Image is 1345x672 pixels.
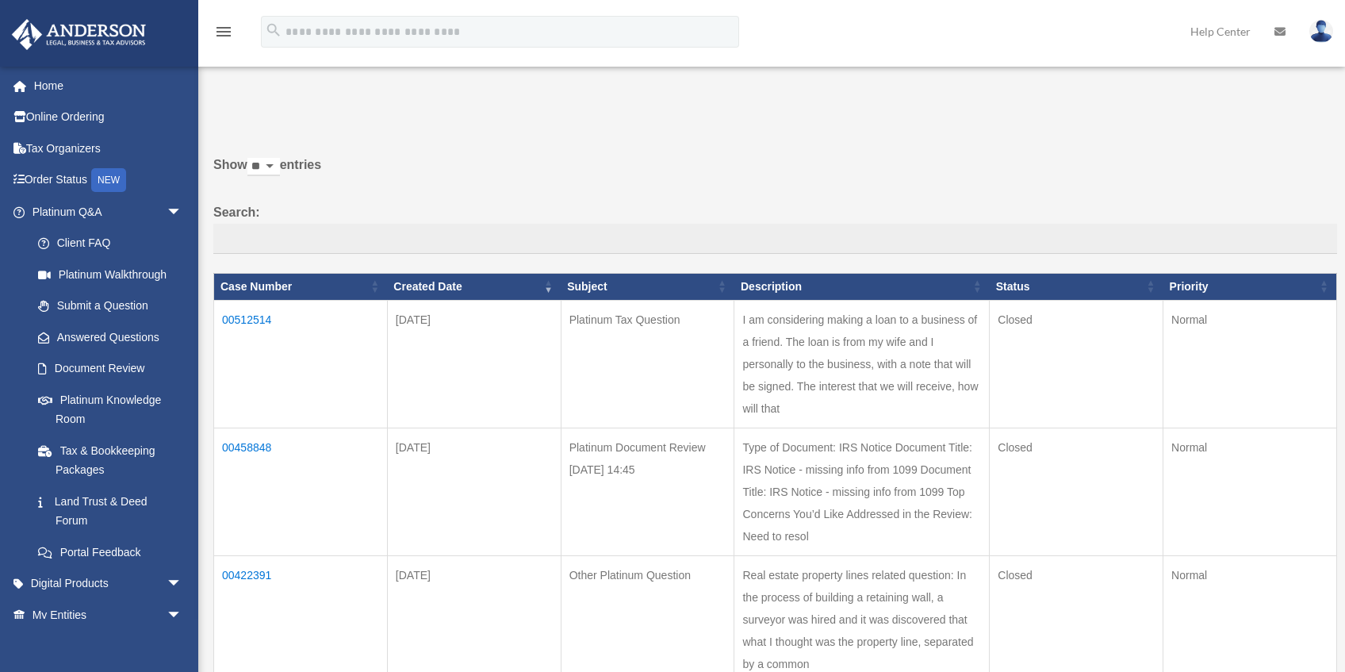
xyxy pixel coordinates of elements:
[387,273,561,300] th: Created Date: activate to sort column ascending
[11,568,206,600] a: Digital Productsarrow_drop_down
[167,568,198,601] span: arrow_drop_down
[22,228,198,259] a: Client FAQ
[22,384,198,435] a: Platinum Knowledge Room
[990,300,1163,428] td: Closed
[734,273,990,300] th: Description: activate to sort column ascending
[11,132,206,164] a: Tax Organizers
[213,224,1337,254] input: Search:
[11,164,206,197] a: Order StatusNEW
[990,428,1163,555] td: Closed
[22,259,198,290] a: Platinum Walkthrough
[214,28,233,41] a: menu
[734,300,990,428] td: I am considering making a loan to a business of a friend. The loan is from my wife and I personal...
[1309,20,1333,43] img: User Pic
[11,196,198,228] a: Platinum Q&Aarrow_drop_down
[22,536,198,568] a: Portal Feedback
[1163,428,1337,555] td: Normal
[990,273,1163,300] th: Status: activate to sort column ascending
[214,22,233,41] i: menu
[214,273,388,300] th: Case Number: activate to sort column ascending
[22,321,190,353] a: Answered Questions
[387,428,561,555] td: [DATE]
[11,70,206,102] a: Home
[561,273,734,300] th: Subject: activate to sort column ascending
[7,19,151,50] img: Anderson Advisors Platinum Portal
[214,300,388,428] td: 00512514
[167,599,198,632] span: arrow_drop_down
[561,428,734,555] td: Platinum Document Review [DATE] 14:45
[22,353,198,385] a: Document Review
[1163,300,1337,428] td: Normal
[11,102,206,133] a: Online Ordering
[91,168,126,192] div: NEW
[1163,273,1337,300] th: Priority: activate to sort column ascending
[734,428,990,555] td: Type of Document: IRS Notice Document Title: IRS Notice - missing info from 1099 Document Title: ...
[265,21,282,39] i: search
[214,428,388,555] td: 00458848
[11,599,206,631] a: My Entitiesarrow_drop_down
[247,158,280,176] select: Showentries
[22,486,198,536] a: Land Trust & Deed Forum
[213,202,1337,254] label: Search:
[22,435,198,486] a: Tax & Bookkeeping Packages
[213,154,1337,192] label: Show entries
[22,290,198,322] a: Submit a Question
[561,300,734,428] td: Platinum Tax Question
[387,300,561,428] td: [DATE]
[167,196,198,228] span: arrow_drop_down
